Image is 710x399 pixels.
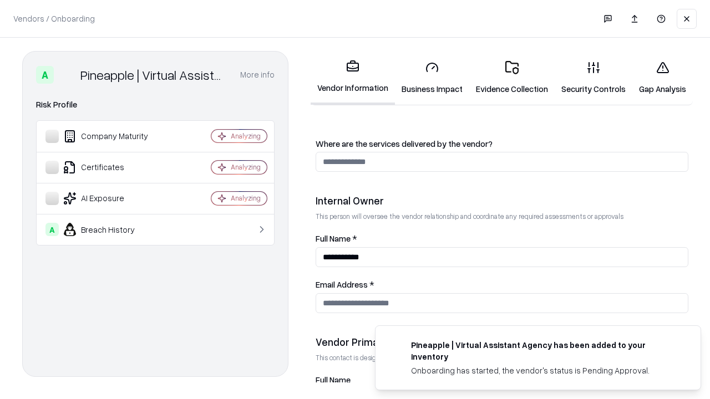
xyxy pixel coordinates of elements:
[316,234,688,243] label: Full Name *
[231,162,261,172] div: Analyzing
[231,193,261,203] div: Analyzing
[632,52,693,104] a: Gap Analysis
[389,339,402,352] img: trypineapple.com
[45,223,59,236] div: A
[58,66,76,84] img: Pineapple | Virtual Assistant Agency
[411,365,674,376] div: Onboarding has started, the vendor's status is Pending Approval.
[555,52,632,104] a: Security Controls
[36,66,54,84] div: A
[316,353,688,362] p: This contact is designated to receive the assessment request from Shift
[231,131,261,141] div: Analyzing
[45,223,178,236] div: Breach History
[80,66,227,84] div: Pineapple | Virtual Assistant Agency
[395,52,469,104] a: Business Impact
[316,212,688,221] p: This person will oversee the vendor relationship and coordinate any required assessments or appro...
[45,130,178,143] div: Company Maturity
[316,140,688,148] label: Where are the services delivered by the vendor?
[45,161,178,174] div: Certificates
[311,51,395,105] a: Vendor Information
[316,335,688,349] div: Vendor Primary Contact
[316,194,688,207] div: Internal Owner
[45,192,178,205] div: AI Exposure
[316,280,688,289] label: Email Address *
[469,52,555,104] a: Evidence Collection
[316,376,688,384] label: Full Name
[240,65,275,85] button: More info
[13,13,95,24] p: Vendors / Onboarding
[36,98,275,111] div: Risk Profile
[411,339,674,362] div: Pineapple | Virtual Assistant Agency has been added to your inventory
